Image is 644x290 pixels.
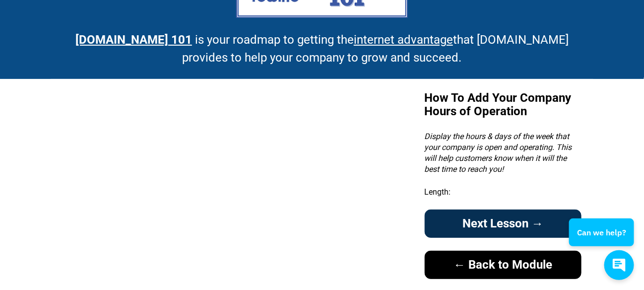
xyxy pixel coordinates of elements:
a: [DOMAIN_NAME] 101 [75,33,192,47]
strong: How To Add Your Company Hours of Operation [425,91,575,118]
u: internet advantage [354,33,453,47]
a: ← Back to Module [425,251,581,279]
span: is your roadmap to getting the that [DOMAIN_NAME] provides to help your company to grow and succeed. [183,33,572,65]
p: Length: [425,188,581,197]
iframe: Conversations [562,191,644,290]
a: Next Lesson → [425,210,581,238]
em: Display the hours & days of the week that your company is open and operating. This will help cust... [425,132,574,174]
